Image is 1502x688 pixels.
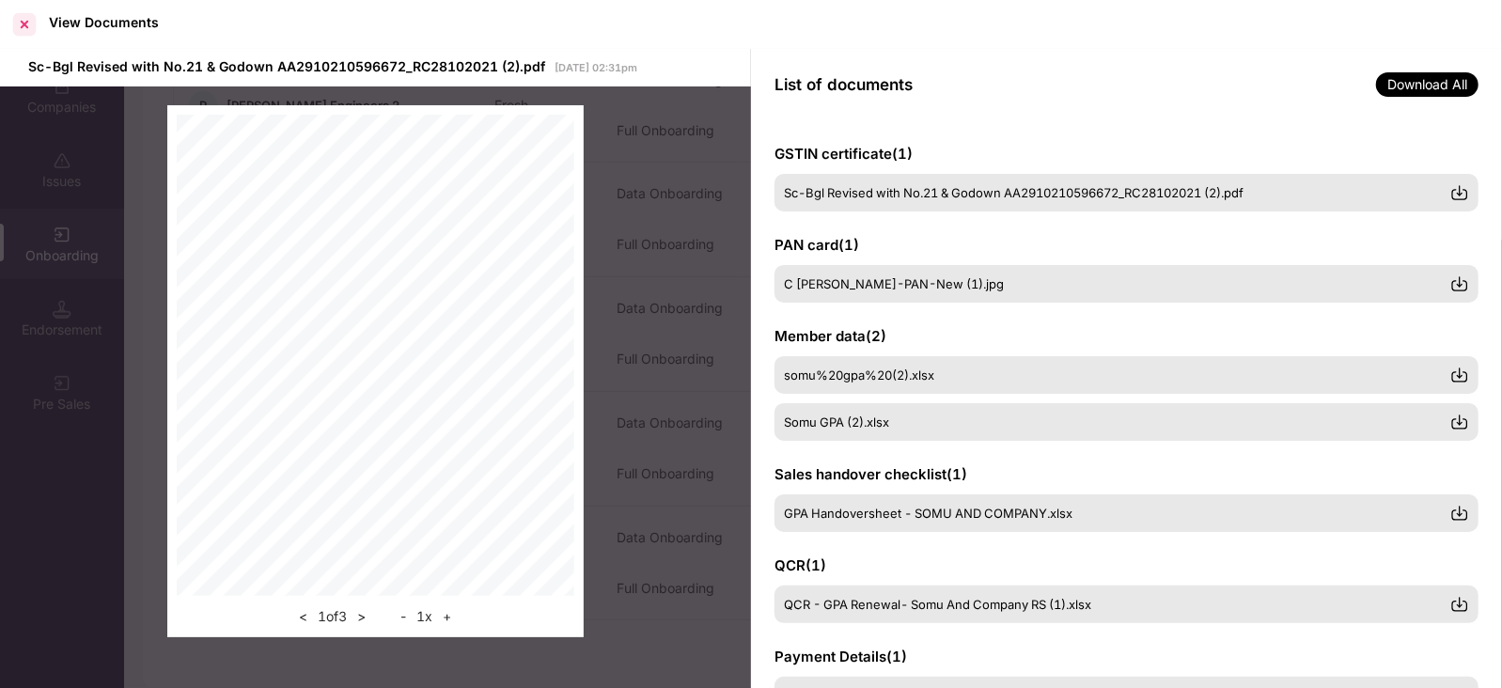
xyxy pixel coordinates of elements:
span: Member data ( 2 ) [774,327,886,345]
img: svg+xml;base64,PHN2ZyBpZD0iRG93bmxvYWQtMzJ4MzIiIHhtbG5zPSJodHRwOi8vd3d3LnczLm9yZy8yMDAwL3N2ZyIgd2... [1450,274,1469,293]
img: svg+xml;base64,PHN2ZyBpZD0iRG93bmxvYWQtMzJ4MzIiIHhtbG5zPSJodHRwOi8vd3d3LnczLm9yZy8yMDAwL3N2ZyIgd2... [1450,504,1469,523]
div: 1 x [395,605,457,628]
button: < [293,605,313,628]
span: List of documents [774,75,913,94]
img: svg+xml;base64,PHN2ZyBpZD0iRG93bmxvYWQtMzJ4MzIiIHhtbG5zPSJodHRwOi8vd3d3LnczLm9yZy8yMDAwL3N2ZyIgd2... [1450,413,1469,431]
div: 1 of 3 [293,605,371,628]
div: View Documents [49,14,159,30]
span: Sc-Bgl Revised with No.21 & Godown AA2910210596672_RC28102021 (2).pdf [784,185,1244,200]
span: Sc-Bgl Revised with No.21 & Godown AA2910210596672_RC28102021 (2).pdf [28,58,545,74]
img: svg+xml;base64,PHN2ZyBpZD0iRG93bmxvYWQtMzJ4MzIiIHhtbG5zPSJodHRwOi8vd3d3LnczLm9yZy8yMDAwL3N2ZyIgd2... [1450,366,1469,384]
span: QCR - GPA Renewal- Somu And Company RS (1).xlsx [784,597,1091,612]
span: GSTIN certificate ( 1 ) [774,145,913,163]
span: QCR ( 1 ) [774,556,826,574]
span: Download All [1376,72,1479,97]
img: svg+xml;base64,PHN2ZyBpZD0iRG93bmxvYWQtMzJ4MzIiIHhtbG5zPSJodHRwOi8vd3d3LnczLm9yZy8yMDAwL3N2ZyIgd2... [1450,183,1469,202]
img: svg+xml;base64,PHN2ZyBpZD0iRG93bmxvYWQtMzJ4MzIiIHhtbG5zPSJodHRwOi8vd3d3LnczLm9yZy8yMDAwL3N2ZyIgd2... [1450,595,1469,614]
span: GPA Handoversheet - SOMU AND COMPANY.xlsx [784,506,1072,521]
span: Sales handover checklist ( 1 ) [774,465,967,483]
span: [DATE] 02:31pm [555,61,637,74]
span: Somu GPA (2).xlsx [784,414,889,430]
button: > [352,605,371,628]
span: somu%20gpa%20(2).xlsx [784,367,934,383]
button: - [395,605,412,628]
button: + [437,605,457,628]
span: PAN card ( 1 ) [774,236,859,254]
span: Payment Details ( 1 ) [774,648,907,665]
span: C [PERSON_NAME]-PAN-New (1).jpg [784,276,1004,291]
